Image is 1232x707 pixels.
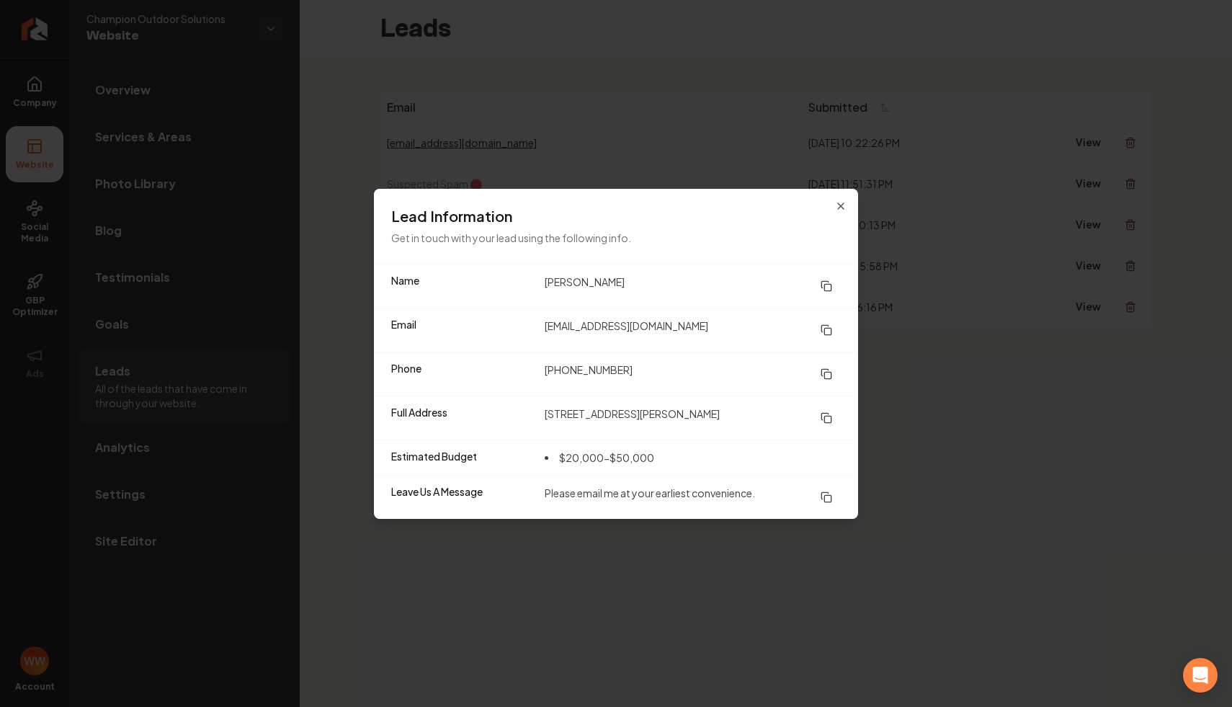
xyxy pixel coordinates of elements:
[545,405,841,431] dd: [STREET_ADDRESS][PERSON_NAME]
[391,361,533,387] dt: Phone
[545,361,841,387] dd: [PHONE_NUMBER]
[391,229,841,246] p: Get in touch with your lead using the following info.
[391,405,533,431] dt: Full Address
[545,317,841,343] dd: [EMAIL_ADDRESS][DOMAIN_NAME]
[391,449,533,466] dt: Estimated Budget
[545,273,841,299] dd: [PERSON_NAME]
[391,317,533,343] dt: Email
[545,484,841,510] dd: Please email me at your earliest convenience.
[391,206,841,226] h3: Lead Information
[391,273,533,299] dt: Name
[545,449,654,466] li: $20,000-$50,000
[391,484,533,510] dt: Leave Us A Message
